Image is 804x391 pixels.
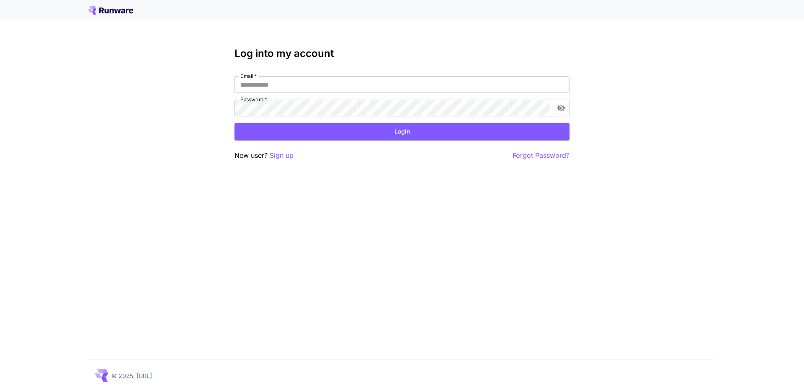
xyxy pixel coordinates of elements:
[554,100,569,116] button: toggle password visibility
[234,48,569,59] h3: Log into my account
[240,96,267,103] label: Password
[240,72,257,80] label: Email
[234,123,569,140] button: Login
[513,150,569,161] button: Forgot Password?
[111,371,152,380] p: © 2025, [URL]
[270,150,294,161] button: Sign up
[234,150,294,161] p: New user?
